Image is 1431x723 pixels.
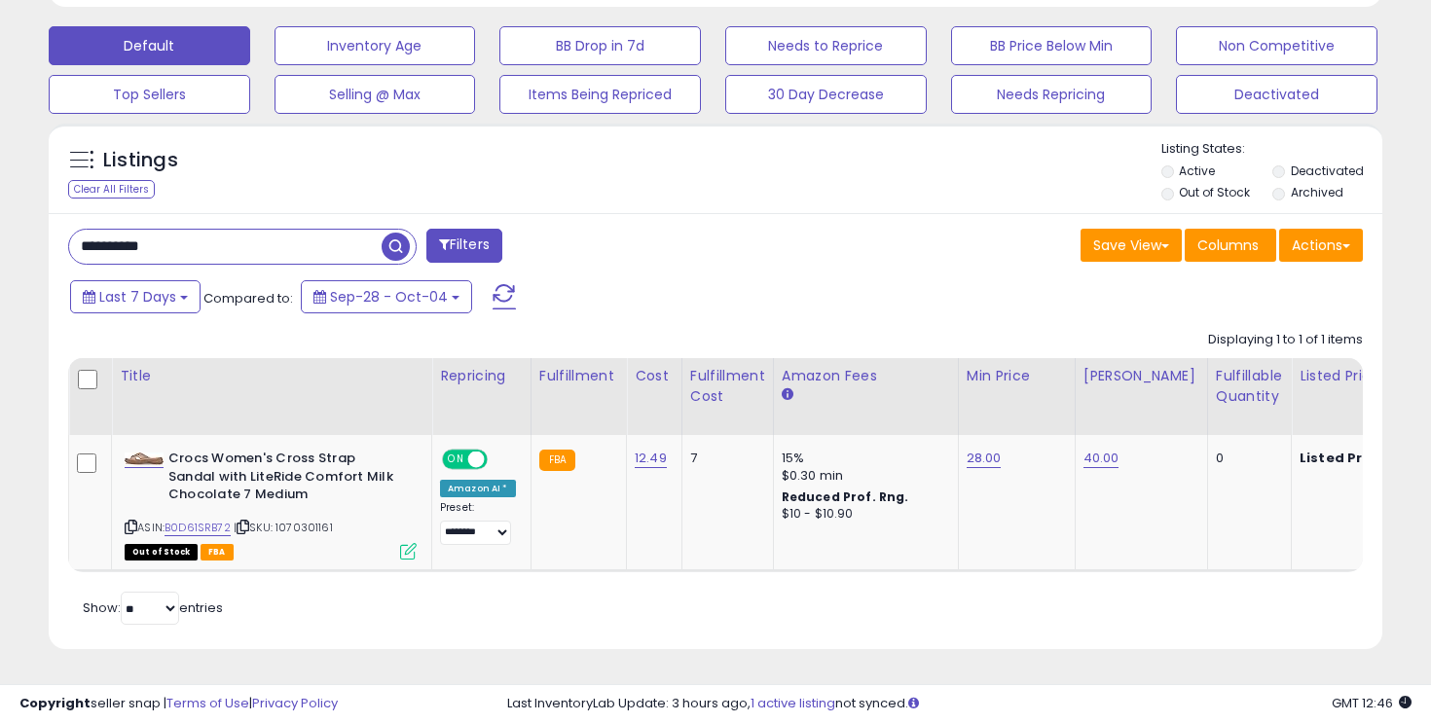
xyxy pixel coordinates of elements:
button: Selling @ Max [275,75,476,114]
label: Active [1179,163,1215,179]
button: BB Price Below Min [951,26,1153,65]
div: [PERSON_NAME] [1083,366,1199,386]
a: 40.00 [1083,449,1119,468]
button: Filters [426,229,502,263]
span: Show: entries [83,598,223,617]
span: OFF [485,452,516,468]
a: 12.49 [635,449,667,468]
div: Title [120,366,423,386]
div: 7 [690,450,758,467]
p: Listing States: [1161,140,1383,159]
b: Reduced Prof. Rng. [782,488,909,505]
small: FBA [539,450,575,471]
button: Default [49,26,250,65]
div: Fulfillment [539,366,618,386]
a: 28.00 [967,449,1002,468]
strong: Copyright [19,694,91,712]
label: Deactivated [1291,163,1364,179]
div: Fulfillable Quantity [1216,366,1283,407]
div: 0 [1216,450,1276,467]
button: Top Sellers [49,75,250,114]
button: Deactivated [1176,75,1377,114]
span: All listings that are currently out of stock and unavailable for purchase on Amazon [125,544,198,560]
div: Cost [635,366,674,386]
button: Actions [1279,229,1363,262]
button: 30 Day Decrease [725,75,927,114]
div: Last InventoryLab Update: 3 hours ago, not synced. [507,695,1413,713]
button: Save View [1081,229,1182,262]
a: 1 active listing [751,694,835,712]
span: ON [444,452,468,468]
button: Inventory Age [275,26,476,65]
div: $0.30 min [782,467,943,485]
span: Last 7 Days [99,287,176,307]
label: Out of Stock [1179,184,1250,200]
button: BB Drop in 7d [499,26,701,65]
button: Needs to Reprice [725,26,927,65]
span: FBA [201,544,234,560]
button: Items Being Repriced [499,75,701,114]
button: Needs Repricing [951,75,1153,114]
div: seller snap | | [19,695,338,713]
div: $10 - $10.90 [782,506,943,523]
div: ASIN: [125,450,417,558]
img: 61fRS-nyLQL._SL40_.jpg [125,452,164,465]
button: Columns [1185,229,1276,262]
div: Preset: [440,501,516,545]
div: Fulfillment Cost [690,366,765,407]
button: Non Competitive [1176,26,1377,65]
div: Clear All Filters [68,180,155,199]
div: Displaying 1 to 1 of 1 items [1208,331,1363,349]
div: Amazon AI * [440,480,516,497]
span: Compared to: [203,289,293,307]
button: Last 7 Days [70,280,201,313]
div: Min Price [967,366,1067,386]
span: | SKU: 1070301161 [234,520,333,535]
button: Sep-28 - Oct-04 [301,280,472,313]
div: Repricing [440,366,523,386]
h5: Listings [103,147,178,174]
div: Amazon Fees [782,366,950,386]
a: Terms of Use [166,694,249,712]
label: Archived [1291,184,1343,200]
span: 2025-10-12 12:46 GMT [1332,694,1412,712]
a: Privacy Policy [252,694,338,712]
a: B0D61SRB72 [165,520,231,536]
span: Columns [1197,235,1259,255]
small: Amazon Fees. [782,386,793,404]
div: 15% [782,450,943,467]
span: Sep-28 - Oct-04 [330,287,448,307]
b: Listed Price: [1300,449,1388,467]
b: Crocs Women's Cross Strap Sandal with LiteRide Comfort Milk Chocolate 7 Medium [168,450,405,509]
